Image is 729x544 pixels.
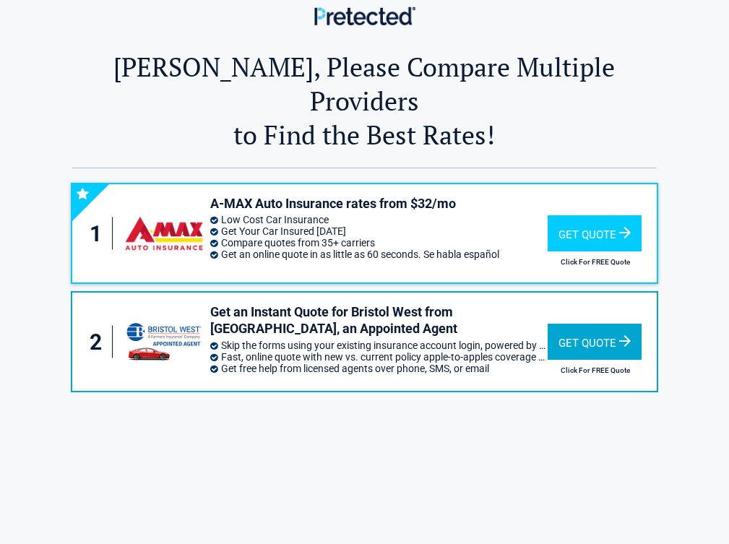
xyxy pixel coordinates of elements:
li: Compare quotes from 35+ carriers [210,237,547,249]
li: Get an online quote in as little as 60 seconds. Se habla español [210,249,547,260]
img: Main Logo [314,7,415,25]
li: Fast, online quote with new vs. current policy apple-to-apples coverage comparison [210,351,547,363]
li: Get Your Car Insured [DATE] [210,225,547,237]
li: Skip the forms using your existing insurance account login, powered by Trellis [210,340,547,351]
div: Get Quote [548,215,642,251]
h3: Get an Instant Quote for Bristol West from [GEOGRAPHIC_DATA], an Appointed Agent [210,303,547,337]
h3: A-MAX Auto Insurance rates from $32/mo [210,195,547,212]
li: Get free help from licensed agents over phone, SMS, or email [210,363,547,374]
h2: Click For FREE Quote [548,366,644,374]
li: Low Cost Car Insurance [210,214,547,225]
h2: Click For FREE Quote [548,258,644,266]
div: 1 [87,217,113,250]
img: amaxinsurance's logo [125,216,203,251]
div: Get Quote [548,324,642,360]
img: savvy's logo [125,319,203,363]
div: 2 [87,326,113,358]
h2: [PERSON_NAME], Please Compare Multiple Providers to Find the Best Rates! [72,50,656,152]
